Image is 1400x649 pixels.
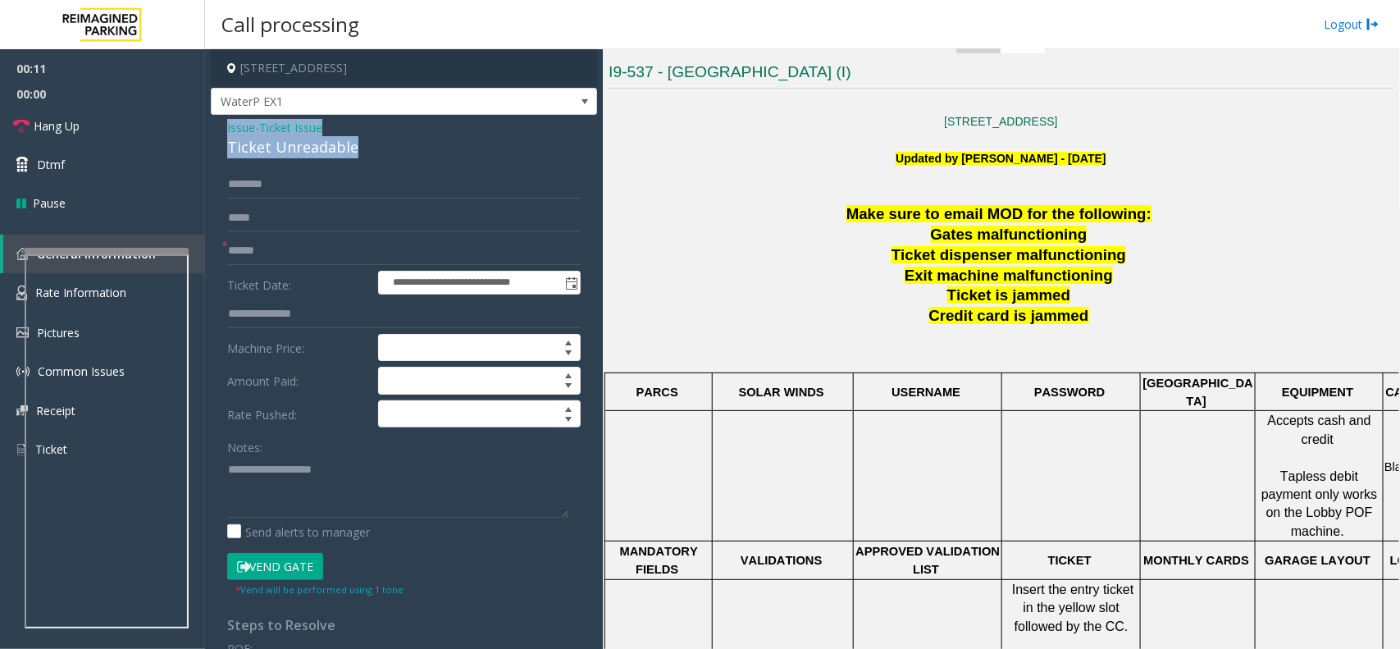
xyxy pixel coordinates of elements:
span: Decrease value [557,381,580,394]
img: 'icon' [16,248,29,260]
label: Amount Paid: [223,367,374,395]
span: Exit machine malfunctioning [905,267,1113,284]
span: PARCS [636,386,678,399]
span: Ticket dispenser malfunctioning [892,246,1126,263]
img: 'icon' [16,327,29,338]
span: MANDATORY FIELDS [620,545,701,576]
img: 'icon' [16,365,30,378]
span: SOLAR WINDS [739,386,824,399]
img: 'icon' [16,442,27,457]
label: Notes: [227,433,262,456]
span: Increase value [557,335,580,348]
span: MONTHLY CARDS [1143,554,1249,567]
label: Machine Price: [223,334,374,362]
b: Updated by [PERSON_NAME] - [DATE] [896,152,1106,165]
h3: Call processing [213,4,367,44]
span: VALIDATIONS [741,554,822,567]
span: Ticket is jammed [947,286,1070,304]
span: Make sure to email MOD for the following: [846,205,1151,222]
span: Decrease value [557,348,580,361]
span: General Information [37,246,156,262]
h4: Steps to Resolve [227,618,581,633]
label: Rate Pushed: [223,400,374,428]
span: Hang Up [34,117,80,135]
img: 'icon' [16,405,28,416]
span: USERNAME [892,386,960,399]
div: Ticket Unreadable [227,136,581,158]
a: [STREET_ADDRESS] [944,115,1057,128]
span: WaterP EX1 [212,89,519,115]
span: TICKET [1048,554,1092,567]
span: Accepts cash and credit [1268,414,1375,446]
a: Logout [1324,16,1379,33]
span: GARAGE LAYOUT [1265,554,1370,567]
span: Pause [33,194,66,212]
span: APPROVED VALIDATION LIST [855,545,1003,576]
small: Vend will be performed using 1 tone [235,583,404,596]
span: - [255,120,322,135]
a: General Information [3,235,205,273]
span: Credit card is jammed [929,307,1089,324]
button: Vend Gate [227,553,323,581]
img: 'icon' [16,286,27,300]
span: Increase value [557,401,580,414]
span: Gates malfunctioning [931,226,1088,243]
span: Insert the entry ticket in the yellow slot followed by the CC. [1012,583,1138,633]
span: Increase value [557,368,580,381]
span: PASSWORD [1034,386,1105,399]
span: Toggle popup [562,272,580,295]
img: logout [1366,16,1379,33]
span: Dtmf [37,156,65,173]
h4: [STREET_ADDRESS] [211,49,597,88]
span: EQUIPMENT [1282,386,1353,399]
label: Send alerts to manager [227,523,370,541]
span: Tapless debit payment only works on the Lobby POF machine. [1261,469,1381,538]
span: Ticket Issue [259,119,322,136]
label: Ticket Date: [223,271,374,295]
span: [GEOGRAPHIC_DATA] [1143,377,1253,408]
span: Decrease value [557,414,580,427]
h3: I9-537 - [GEOGRAPHIC_DATA] (I) [609,62,1393,89]
span: Issue [227,119,255,136]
